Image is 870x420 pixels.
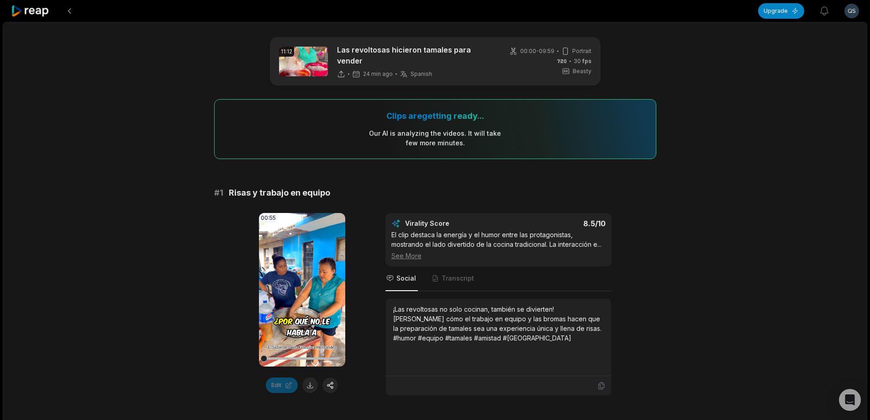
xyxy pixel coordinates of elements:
div: 8.5 /10 [507,219,606,228]
span: Portrait [572,47,591,55]
div: 11:12 [279,47,294,57]
span: Transcript [442,274,474,283]
div: See More [391,251,606,261]
div: Open Intercom Messenger [839,389,861,411]
span: Spanish [411,70,432,78]
span: Risas y trabajo en equipo [229,186,330,199]
div: Clips are getting ready... [386,111,484,121]
span: Beasty [573,67,591,75]
p: Las revoltosas hicieron tamales para vender [337,44,495,66]
video: Your browser does not support mp4 format. [259,213,345,367]
span: 00:00 - 09:59 [520,47,554,55]
button: Upgrade [758,3,804,19]
button: Edit [266,377,298,393]
span: # 1 [214,186,223,199]
div: El clip destaca la energía y el humor entre las protagonistas, mostrando el lado divertido de la ... [391,230,606,261]
div: Our AI is analyzing the video s . It will take few more minutes. [369,128,501,148]
div: ¡Las revoltosas no solo cocinan, también se divierten! [PERSON_NAME] cómo el trabajo en equipo y ... [393,304,604,343]
div: Virality Score [405,219,503,228]
span: 24 min ago [363,70,393,78]
span: fps [582,58,591,64]
span: 30 [574,57,591,65]
span: Social [396,274,416,283]
nav: Tabs [385,266,612,291]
